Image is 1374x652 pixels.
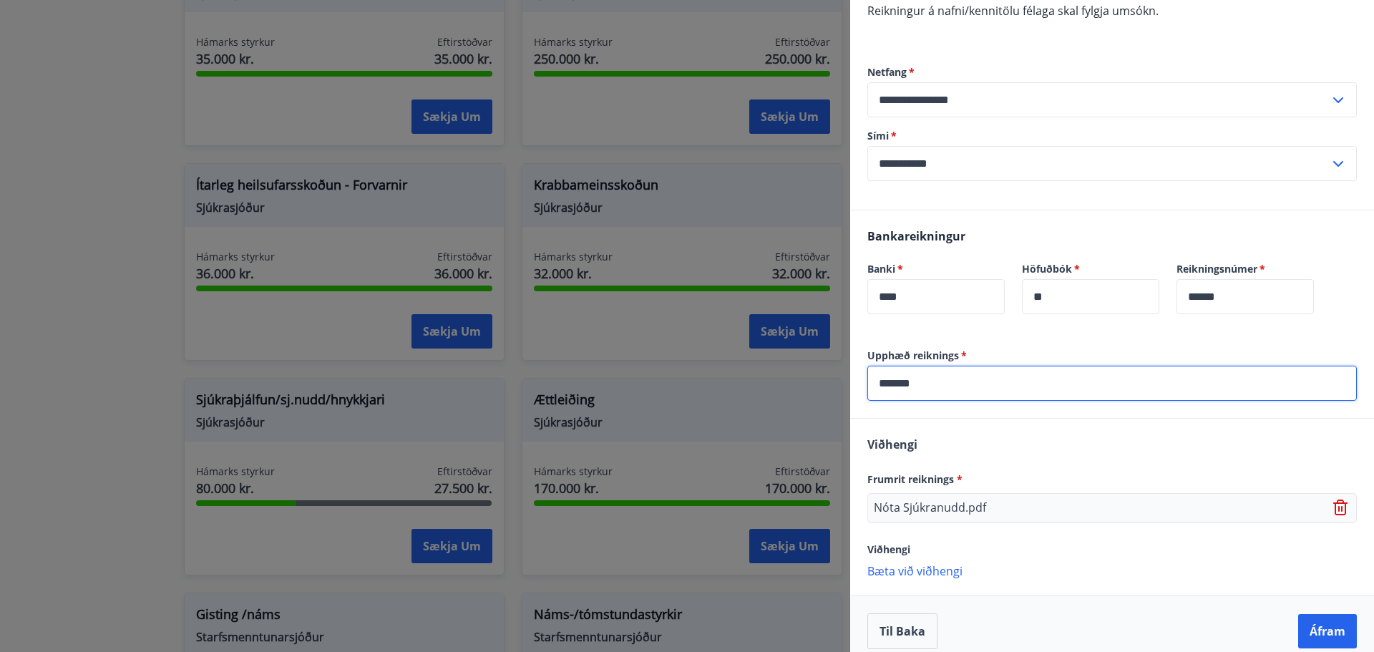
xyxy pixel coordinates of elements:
div: Upphæð reiknings [867,366,1357,401]
label: Netfang [867,65,1357,79]
p: Nóta Sjúkranudd.pdf [874,500,986,517]
span: Viðhengi [867,542,910,556]
button: Til baka [867,613,937,649]
label: Banki [867,262,1005,276]
span: Frumrit reiknings [867,472,963,486]
span: Bankareikningur [867,228,965,244]
span: Reikningur á nafni/kennitölu félaga skal fylgja umsókn. [867,3,1159,19]
label: Upphæð reiknings [867,349,1357,363]
button: Áfram [1298,614,1357,648]
label: Höfuðbók [1022,262,1159,276]
p: Bæta við viðhengi [867,563,1357,578]
label: Sími [867,129,1357,143]
span: Viðhengi [867,437,917,452]
label: Reikningsnúmer [1176,262,1314,276]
